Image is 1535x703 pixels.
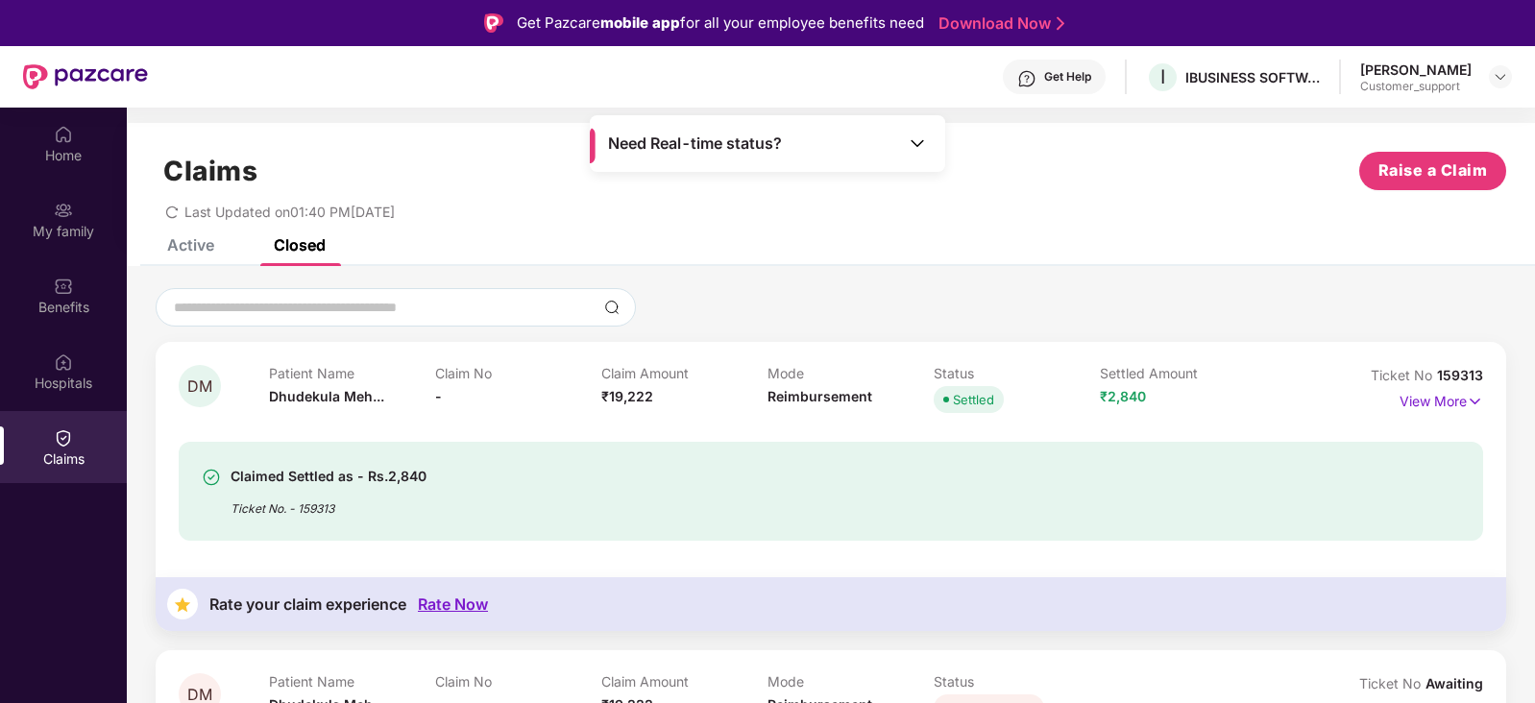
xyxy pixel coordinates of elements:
div: [PERSON_NAME] [1360,61,1472,79]
p: View More [1400,386,1483,412]
strong: mobile app [600,13,680,32]
img: svg+xml;base64,PHN2ZyBpZD0iQ2xhaW0iIHhtbG5zPSJodHRwOi8vd3d3LnczLm9yZy8yMDAwL3N2ZyIgd2lkdGg9IjIwIi... [54,428,73,448]
span: ₹19,222 [601,388,653,404]
span: DM [187,687,212,703]
p: Mode [767,365,934,381]
span: Reimbursement [767,388,872,404]
p: Claim Amount [601,673,767,690]
p: Claim No [435,365,601,381]
p: Mode [767,673,934,690]
img: svg+xml;base64,PHN2ZyB4bWxucz0iaHR0cDovL3d3dy53My5vcmcvMjAwMC9zdmciIHdpZHRoPSIxNyIgaGVpZ2h0PSIxNy... [1467,391,1483,412]
p: Status [934,673,1100,690]
div: Rate Now [418,595,488,614]
img: svg+xml;base64,PHN2ZyBpZD0iRHJvcGRvd24tMzJ4MzIiIHhtbG5zPSJodHRwOi8vd3d3LnczLm9yZy8yMDAwL3N2ZyIgd2... [1493,69,1508,85]
div: Rate your claim experience [209,595,406,614]
div: Get Help [1044,69,1091,85]
p: Settled Amount [1100,365,1266,381]
img: svg+xml;base64,PHN2ZyBpZD0iSG9tZSIgeG1sbnM9Imh0dHA6Ly93d3cudzMub3JnLzIwMDAvc3ZnIiB3aWR0aD0iMjAiIG... [54,125,73,144]
div: Customer_support [1360,79,1472,94]
span: ₹2,840 [1100,388,1146,404]
p: Status [934,365,1100,381]
button: Raise a Claim [1359,152,1506,190]
p: Patient Name [269,673,435,690]
div: IBUSINESS SOFTWARE PRIVATE LIMITED [1185,68,1320,86]
img: svg+xml;base64,PHN2ZyBpZD0iSG9zcGl0YWxzIiB4bWxucz0iaHR0cDovL3d3dy53My5vcmcvMjAwMC9zdmciIHdpZHRoPS... [54,352,73,372]
span: Ticket No [1371,367,1437,383]
p: Claim Amount [601,365,767,381]
img: Stroke [1057,13,1064,34]
p: Patient Name [269,365,435,381]
div: Closed [274,235,326,255]
img: svg+xml;base64,PHN2ZyBpZD0iQmVuZWZpdHMiIHhtbG5zPSJodHRwOi8vd3d3LnczLm9yZy8yMDAwL3N2ZyIgd2lkdGg9Ij... [54,277,73,296]
span: Last Updated on 01:40 PM[DATE] [184,204,395,220]
p: Claim No [435,673,601,690]
div: Claimed Settled as - Rs.2,840 [231,465,426,488]
img: svg+xml;base64,PHN2ZyBpZD0iU2VhcmNoLTMyeDMyIiB4bWxucz0iaHR0cDovL3d3dy53My5vcmcvMjAwMC9zdmciIHdpZH... [604,300,620,315]
span: Awaiting [1425,675,1483,691]
img: svg+xml;base64,PHN2ZyBpZD0iSGVscC0zMngzMiIgeG1sbnM9Imh0dHA6Ly93d3cudzMub3JnLzIwMDAvc3ZnIiB3aWR0aD... [1017,69,1036,88]
div: Active [167,235,214,255]
div: Get Pazcare for all your employee benefits need [517,12,924,35]
a: Download Now [938,13,1059,34]
img: New Pazcare Logo [23,64,148,89]
h1: Claims [163,155,257,187]
img: Logo [484,13,503,33]
img: svg+xml;base64,PHN2ZyB4bWxucz0iaHR0cDovL3d3dy53My5vcmcvMjAwMC9zdmciIHdpZHRoPSIzNyIgaGVpZ2h0PSIzNy... [167,589,198,619]
span: 159313 [1437,367,1483,383]
img: Toggle Icon [908,133,927,153]
span: Need Real-time status? [608,133,782,154]
span: Ticket No [1359,675,1425,691]
span: redo [165,204,179,220]
div: Ticket No. - 159313 [231,488,426,518]
div: Settled [953,390,994,409]
span: Dhudekula Meh... [269,388,384,404]
img: svg+xml;base64,PHN2ZyB3aWR0aD0iMjAiIGhlaWdodD0iMjAiIHZpZXdCb3g9IjAgMCAyMCAyMCIgZmlsbD0ibm9uZSIgeG... [54,201,73,220]
img: svg+xml;base64,PHN2ZyBpZD0iU3VjY2Vzcy0zMngzMiIgeG1sbnM9Imh0dHA6Ly93d3cudzMub3JnLzIwMDAvc3ZnIiB3aW... [202,468,221,487]
span: Raise a Claim [1378,158,1488,182]
span: DM [187,378,212,395]
span: I [1160,65,1165,88]
span: - [435,388,442,404]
